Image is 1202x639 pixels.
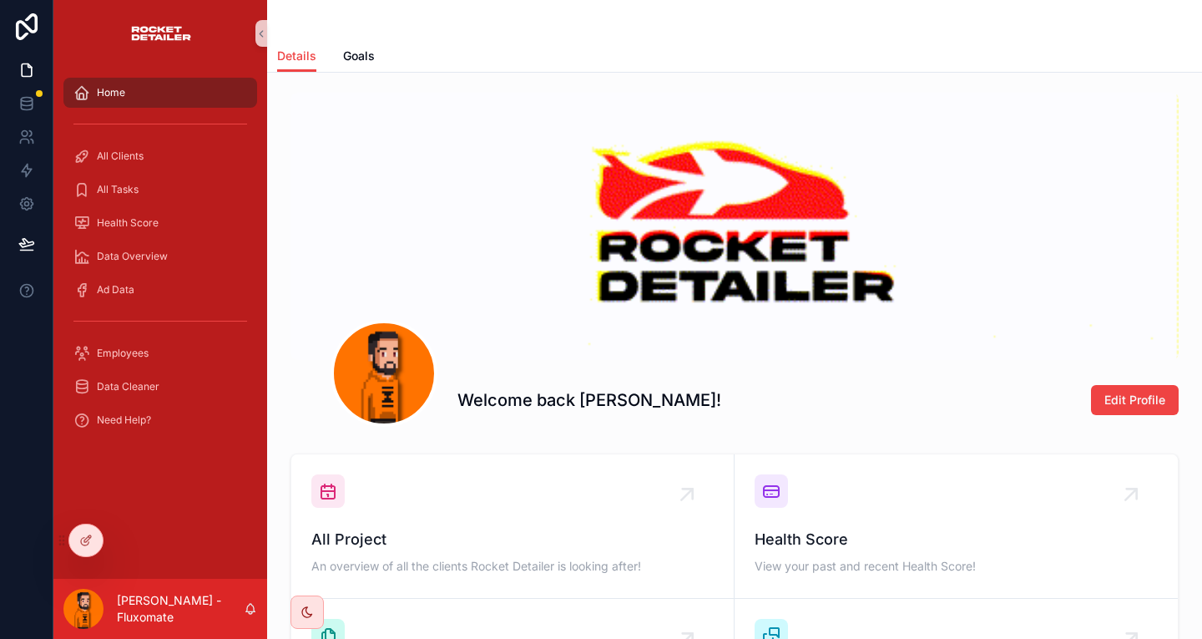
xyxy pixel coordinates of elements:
div: scrollable content [53,67,267,454]
a: Employees [63,338,257,368]
span: All Clients [97,150,144,163]
span: Ad Data [97,283,134,297]
a: All Clients [63,141,257,171]
span: Goals [343,48,375,64]
span: Home [97,86,125,99]
span: Data Overview [97,250,168,263]
button: Edit Profile [1091,385,1179,415]
a: All Tasks [63,175,257,205]
a: Health ScoreView your past and recent Health Score! [735,454,1178,599]
p: [PERSON_NAME] - Fluxomate [117,592,244,626]
span: An overview of all the clients Rocket Detailer is looking after! [311,558,714,575]
span: Health Score [755,528,1158,551]
span: Data Cleaner [97,380,159,393]
a: Data Overview [63,241,257,271]
h1: Welcome back [PERSON_NAME]! [457,388,721,412]
a: Details [277,41,316,73]
span: All Tasks [97,183,139,196]
span: Employees [97,347,149,360]
a: Home [63,78,257,108]
a: Goals [343,41,375,74]
a: All ProjectAn overview of all the clients Rocket Detailer is looking after! [291,454,735,599]
span: View your past and recent Health Score! [755,558,1158,575]
span: Health Score [97,216,159,230]
span: Details [277,48,316,64]
a: Data Cleaner [63,372,257,402]
a: Ad Data [63,275,257,305]
a: Health Score [63,208,257,238]
span: All Project [311,528,714,551]
span: Edit Profile [1104,392,1165,408]
img: App logo [129,20,192,47]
